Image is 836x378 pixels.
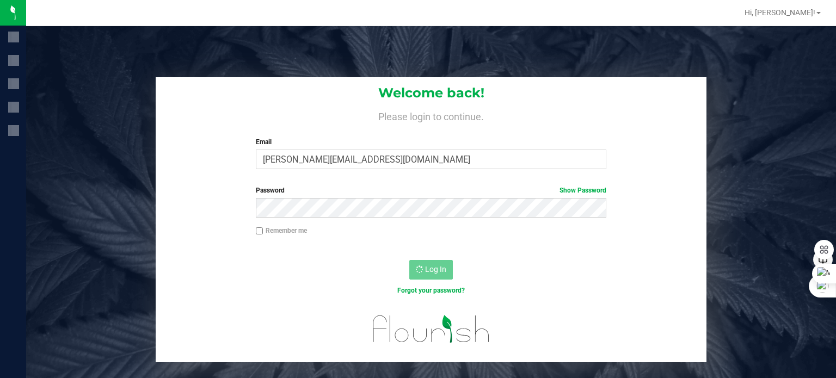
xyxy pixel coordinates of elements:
label: Remember me [256,226,307,236]
span: Password [256,187,285,194]
a: Show Password [560,187,606,194]
h4: Please login to continue. [156,109,706,122]
h1: Welcome back! [156,86,706,100]
a: Forgot your password? [397,287,465,294]
input: Remember me [256,227,263,235]
img: flourish_logo.svg [362,307,500,351]
span: Log In [425,265,446,274]
button: Log In [409,260,453,280]
label: Email [256,137,607,147]
span: Hi, [PERSON_NAME]! [745,8,815,17]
